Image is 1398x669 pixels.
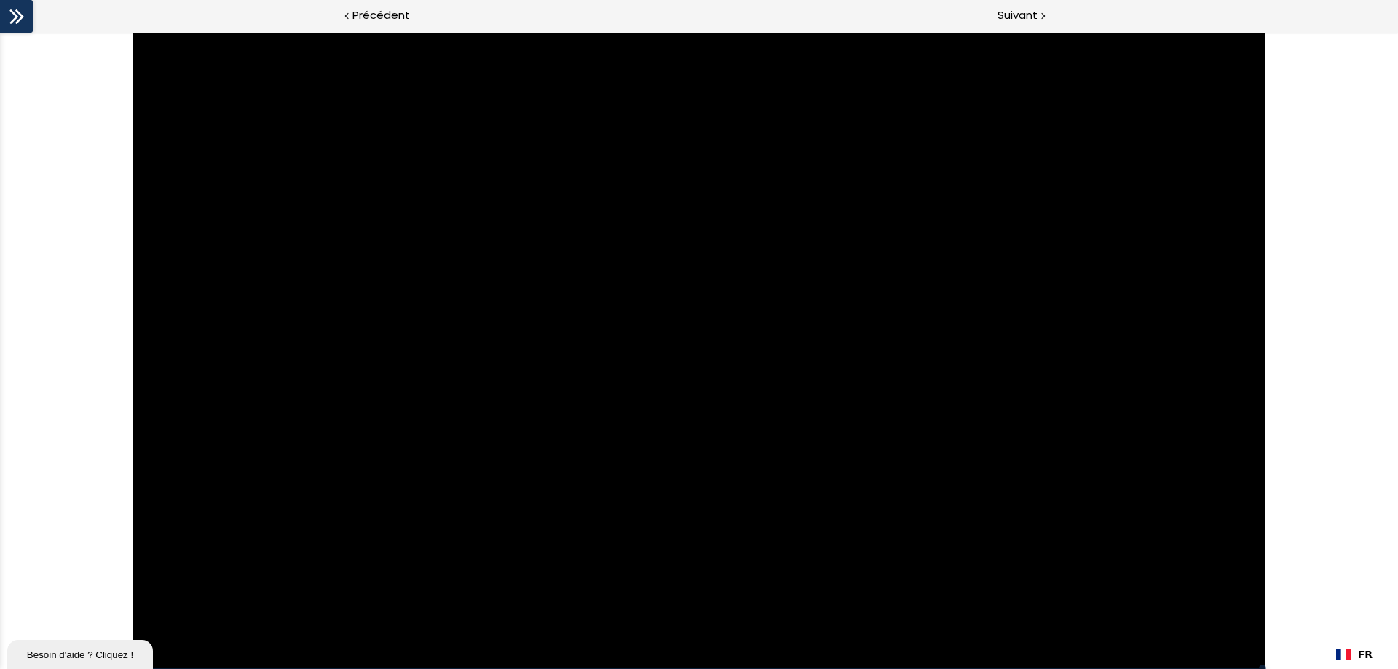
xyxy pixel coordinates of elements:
div: Language Switcher [1325,640,1383,669]
iframe: chat widget [7,637,156,669]
span: Précédent [352,7,410,25]
span: Suivant [998,7,1038,25]
div: Language selected: Français [1325,640,1383,669]
a: FR [1336,649,1373,660]
img: Français flag [1336,649,1351,660]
